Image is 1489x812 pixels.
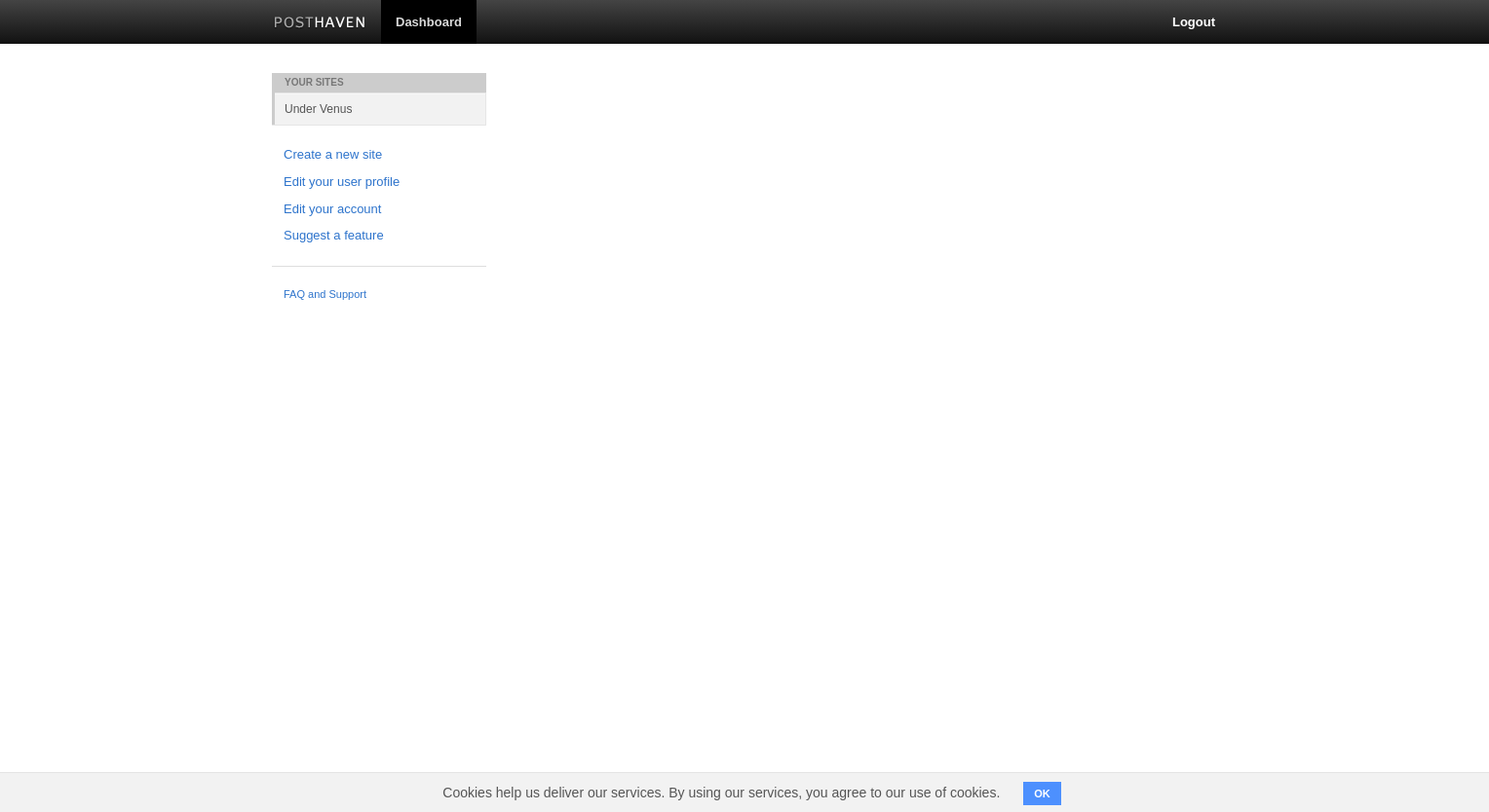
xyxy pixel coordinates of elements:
[272,73,486,92] li: Your Sites
[284,200,475,220] a: Edit your account
[274,17,366,31] img: Posthaven-bar
[1023,782,1061,805] button: OK
[275,92,486,125] a: Under Venus
[284,172,475,193] a: Edit your user profile
[284,226,475,246] a: Suggest a feature
[284,286,475,304] a: FAQ and Support
[423,773,1019,812] span: Cookies help us deliver our services. By using our services, you agree to our use of cookies.
[284,145,475,166] a: Create a new site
